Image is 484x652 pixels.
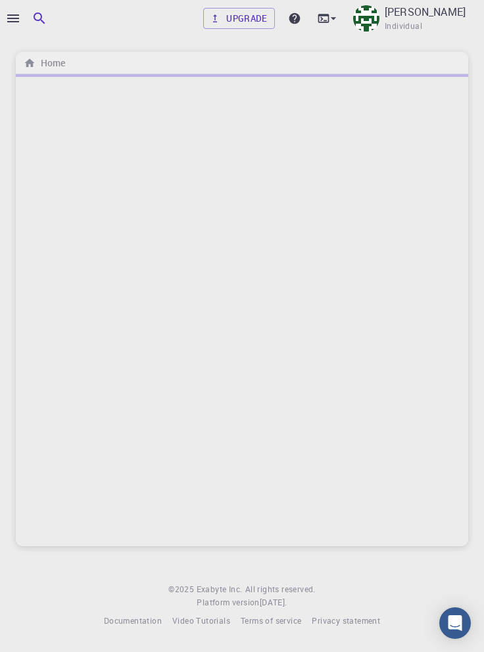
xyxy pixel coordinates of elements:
[245,583,316,596] span: All rights reserved.
[203,8,275,29] a: Upgrade
[385,4,466,20] p: [PERSON_NAME]
[312,615,380,626] span: Privacy statement
[197,596,259,609] span: Platform version
[21,56,68,70] nav: breadcrumb
[241,615,301,628] a: Terms of service
[197,583,243,596] a: Exabyte Inc.
[241,615,301,626] span: Terms of service
[168,583,196,596] span: © 2025
[260,597,287,607] span: [DATE] .
[197,584,243,594] span: Exabyte Inc.
[104,615,162,628] a: Documentation
[385,20,422,33] span: Individual
[172,615,230,628] a: Video Tutorials
[36,56,65,70] h6: Home
[312,615,380,628] a: Privacy statement
[104,615,162,626] span: Documentation
[439,607,471,639] div: Open Intercom Messenger
[353,5,379,32] img: Taha Yusuf
[172,615,230,626] span: Video Tutorials
[260,596,287,609] a: [DATE].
